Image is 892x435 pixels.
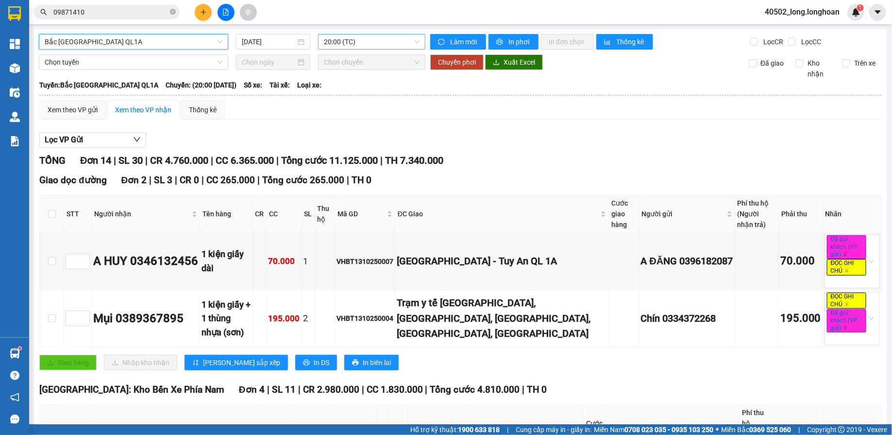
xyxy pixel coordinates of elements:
[242,36,296,47] input: 14/10/2025
[245,9,252,16] span: aim
[397,296,607,341] div: Trạm y tế [GEOGRAPHIC_DATA], [GEOGRAPHIC_DATA], [GEOGRAPHIC_DATA], [GEOGRAPHIC_DATA], [GEOGRAPHIC...
[10,393,19,402] span: notification
[337,209,385,219] span: Mã GD
[267,384,269,395] span: |
[276,155,279,166] span: |
[844,268,849,273] span: close
[242,57,296,68] input: Chọn ngày
[269,80,290,90] span: Tài xế:
[104,355,177,370] button: downloadNhập kho nhận
[203,357,280,368] span: [PERSON_NAME] sắp xếp
[616,36,645,47] span: Thống kê
[858,4,862,11] span: 1
[397,254,607,269] div: [GEOGRAPHIC_DATA] - Tuy An QL 1A
[749,426,791,434] strong: 0369 525 060
[150,155,208,166] span: CR 4.760.000
[324,35,420,49] span: 20:00 (TC)
[838,426,845,433] span: copyright
[64,195,92,233] th: STT
[40,9,47,16] span: search
[450,36,478,47] span: Làm mới
[303,359,310,367] span: printer
[10,63,20,73] img: warehouse-icon
[430,54,484,70] button: Chuyển phơi
[10,112,20,122] img: warehouse-icon
[438,38,446,46] span: sync
[352,359,359,367] span: printer
[53,7,168,17] input: Tìm tên, số ĐT hoặc mã đơn
[504,57,535,68] span: Xuất Excel
[94,209,190,219] span: Người nhận
[133,136,141,143] span: down
[10,39,20,49] img: dashboard-icon
[121,174,147,186] span: Đơn 2
[642,209,725,219] span: Người gửi
[347,174,349,186] span: |
[869,4,886,21] button: caret-down
[522,384,525,395] span: |
[10,415,19,424] span: message
[757,6,847,18] span: 40502_long.longhoan
[827,309,866,333] span: Đã gọi khách (VP gửi)
[202,247,251,275] div: 1 kiện giấy dài
[93,310,198,328] div: Mụi 0389367895
[827,293,866,309] span: ĐỌC GHI CHÚ
[39,132,146,148] button: Lọc VP Gửi
[202,298,251,339] div: 1 kiện giấy + 1 thùng nhựa (sơn)
[496,38,505,46] span: printer
[488,34,539,50] button: printerIn phơi
[315,195,335,233] th: Thu hộ
[352,174,371,186] span: TH 0
[239,384,265,395] span: Đơn 4
[874,8,882,17] span: caret-down
[594,424,713,435] span: Miền Nam
[10,136,20,146] img: solution-icon
[827,235,866,259] span: Đã gọi khách (VP gửi)
[206,174,255,186] span: CC 265.000
[39,155,66,166] span: TỔNG
[272,384,296,395] span: SL 11
[844,302,849,307] span: close
[425,384,428,395] span: |
[189,104,217,115] div: Thống kê
[244,80,262,90] span: Số xe:
[430,34,486,50] button: syncLàm mới
[843,326,848,331] span: close
[39,174,107,186] span: Giao dọc đường
[344,355,399,370] button: printerIn biên lai
[827,259,866,275] span: ĐỌC GHI CHÚ
[410,424,500,435] span: Hỗ trợ kỹ thuật:
[804,58,835,79] span: Kho nhận
[850,58,879,69] span: Trên xe
[93,252,198,271] div: A HUY 0346132456
[335,233,395,290] td: VHBT1310250007
[363,357,391,368] span: In biên lai
[797,36,823,47] span: Lọc CC
[604,38,612,46] span: bar-chart
[10,87,20,98] img: warehouse-icon
[154,174,172,186] span: SL 3
[367,384,423,395] span: CC 1.830.000
[170,9,176,15] span: close-circle
[485,54,543,70] button: downloadXuất Excel
[757,58,788,69] span: Đã giao
[145,155,148,166] span: |
[211,155,213,166] span: |
[624,426,713,434] strong: 0708 023 035 - 0935 103 250
[39,81,158,89] b: Tuyến: Bắc [GEOGRAPHIC_DATA] QL1A
[200,195,253,233] th: Tên hàng
[609,195,639,233] th: Cước giao hàng
[45,35,222,49] span: Bắc Trung Nam QL1A
[398,209,599,219] span: ĐC Giao
[362,384,364,395] span: |
[253,195,267,233] th: CR
[721,424,791,435] span: Miền Bắc
[337,256,393,267] div: VHBT1310250007
[303,312,313,325] div: 2
[324,55,420,70] span: Chọn chuyến
[222,9,229,16] span: file-add
[180,174,199,186] span: CR 0
[507,424,508,435] span: |
[118,155,143,166] span: SL 30
[716,428,719,432] span: ⚪️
